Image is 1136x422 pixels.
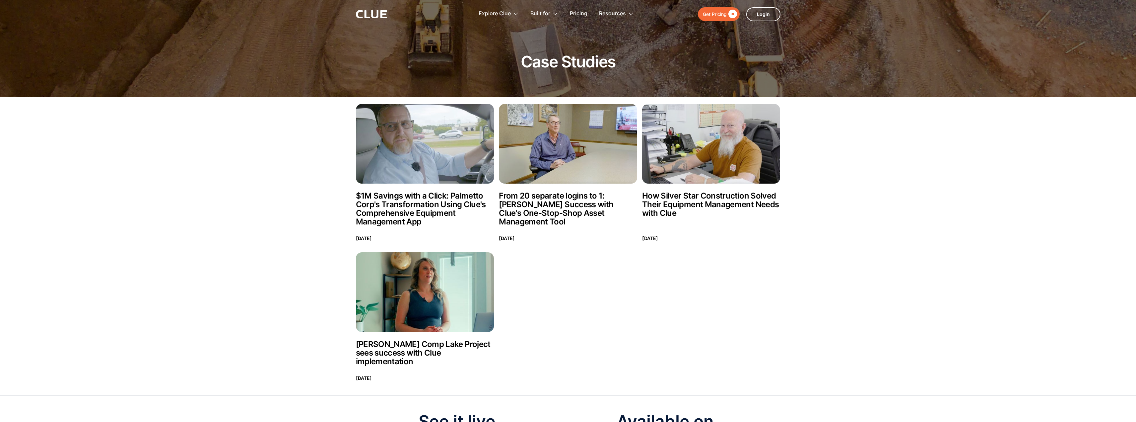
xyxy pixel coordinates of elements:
p: [DATE] [356,374,372,382]
a: Pricing [570,3,587,24]
div: Explore Clue [479,3,511,24]
img: $1M Savings with a Click: Palmetto Corp's Transformation Using Clue's Comprehensive Equipment Man... [356,104,494,184]
h2: [PERSON_NAME] Comp Lake Project sees success with Clue implementation [356,340,494,366]
p: [DATE] [356,234,372,242]
div:  [727,10,737,18]
h2: $1M Savings with a Click: Palmetto Corp's Transformation Using Clue's Comprehensive Equipment Man... [356,192,494,226]
img: From 20 separate logins to 1: Igel's Success with Clue's One-Stop-Shop Asset Management Tool [499,104,637,184]
div: Get Pricing [703,10,727,18]
a: Graham's Comp Lake Project sees success with Clue implementation[PERSON_NAME] Comp Lake Project s... [356,252,494,382]
div: Built for [530,3,550,24]
h1: Case Studies [521,53,616,71]
a: Login [746,7,780,21]
p: [DATE] [499,234,515,242]
a: Get Pricing [698,7,740,21]
a: From 20 separate logins to 1: Igel's Success with Clue's One-Stop-Shop Asset Management ToolFrom ... [499,104,637,242]
h2: How Silver Star Construction Solved Their Equipment Management Needs with Clue [642,192,780,217]
h2: From 20 separate logins to 1: [PERSON_NAME] Success with Clue's One-Stop-Shop Asset Management Tool [499,192,637,226]
img: Graham's Comp Lake Project sees success with Clue implementation [356,252,494,332]
p: [DATE] [642,234,658,242]
div: Resources [599,3,626,24]
a: $1M Savings with a Click: Palmetto Corp's Transformation Using Clue's Comprehensive Equipment Man... [356,104,494,242]
a: How Silver Star Construction Solved Their Equipment Management Needs with ClueHow Silver Star Con... [642,104,780,242]
img: How Silver Star Construction Solved Their Equipment Management Needs with Clue [642,104,780,184]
